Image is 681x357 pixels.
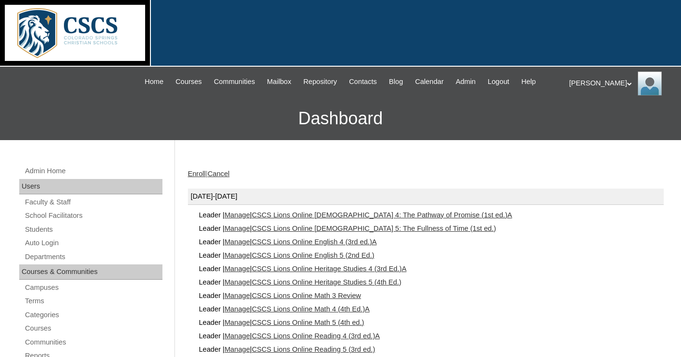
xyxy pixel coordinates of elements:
div: Users [19,179,162,194]
a: CSCS Lions Online Reading 5 (3rd ed.) [252,345,375,353]
a: CSCS Lions Online Heritage Studies 4 (3rd Ed.)A [252,265,407,273]
a: Admin Home [24,165,162,177]
span: Communities [214,76,255,87]
a: Manage [224,305,250,313]
div: Leader | | [198,275,664,289]
a: Manage [224,278,250,286]
a: Communities [24,336,162,348]
a: CSCS Lions Online Math 4 (4th Ed.)A [252,305,370,313]
span: Calendar [415,76,444,87]
a: School Facilitators [24,210,162,222]
span: Logout [488,76,509,87]
span: Admin [456,76,476,87]
a: Logout [483,76,514,87]
div: Courses & Communities [19,264,162,280]
a: Manage [224,251,250,259]
div: Leader | | [198,316,664,329]
a: Repository [298,76,342,87]
a: Campuses [24,282,162,294]
a: Help [517,76,541,87]
a: Manage [224,345,250,353]
a: Departments [24,251,162,263]
a: Terms [24,295,162,307]
a: CSCS Lions Online [DEMOGRAPHIC_DATA] 5: The Fullness of Time (1st ed.) [252,225,496,232]
h3: Dashboard [5,97,676,140]
div: Leader | | [198,343,664,356]
a: Mailbox [262,76,297,87]
div: Leader | | [198,235,664,249]
span: Courses [175,76,202,87]
span: Help [521,76,536,87]
div: [DATE]-[DATE] [188,189,664,205]
a: Courses [171,76,207,87]
a: Faculty & Staff [24,196,162,208]
div: | [188,169,664,179]
div: Leader | | [198,302,664,316]
a: Manage [224,265,250,273]
a: CSCS Lions Online English 4 (3rd ed.)A [252,238,377,246]
a: Calendar [410,76,448,87]
div: Leader | | [198,289,664,302]
div: Leader | | [198,222,664,235]
a: Cancel [208,170,230,178]
img: logo-white.png [5,5,145,61]
a: Blog [384,76,408,87]
a: Manage [224,319,250,326]
div: [PERSON_NAME] [569,71,671,95]
a: CSCS Lions Online Heritage Studies 5 (4th Ed.) [252,278,401,286]
div: Leader | | [198,249,664,262]
a: CSCS Lions Online Reading 4 (3rd ed.)A [252,332,380,340]
a: CSCS Lions Online Math 5 (4th ed.) [252,319,364,326]
span: Repository [303,76,337,87]
a: Manage [224,211,250,219]
a: Communities [209,76,260,87]
div: Leader | | [198,329,664,343]
a: Auto Login [24,237,162,249]
a: Enroll [188,170,206,178]
span: Mailbox [267,76,292,87]
span: Blog [389,76,403,87]
a: Manage [224,225,250,232]
a: Admin [451,76,481,87]
a: Manage [224,292,250,299]
div: Leader | | [198,262,664,275]
a: CSCS Lions Online Math 3 Review [252,292,361,299]
a: Courses [24,322,162,334]
a: Contacts [344,76,382,87]
a: CSCS Lions Online English 5 (2nd Ed.) [252,251,374,259]
div: Leader | | [198,208,664,222]
a: Students [24,224,162,236]
span: Contacts [349,76,377,87]
a: CSCS Lions Online [DEMOGRAPHIC_DATA] 4: The Pathway of Promise (1st ed.)A [252,211,512,219]
a: Manage [224,238,250,246]
a: Manage [224,332,250,340]
img: Kathy Landers [638,71,662,95]
span: Home [145,76,163,87]
a: Home [140,76,168,87]
a: Categories [24,309,162,321]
